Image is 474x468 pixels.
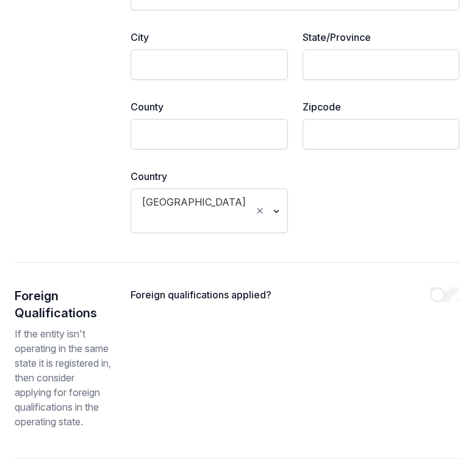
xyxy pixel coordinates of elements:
[131,169,287,184] label: Country
[131,99,287,114] label: County
[303,30,459,45] label: State/Province
[131,287,430,302] span: Foreign qualifications applied?
[254,203,265,220] button: Clear Selected
[303,99,459,114] label: Zipcode
[15,287,111,322] h2: Foreign Qualifications
[131,30,287,45] label: City
[139,195,247,209] span: [GEOGRAPHIC_DATA]
[15,326,111,429] p: If the entity isn't operating in the same state it is registered in, then consider applying for f...
[137,192,281,229] div: Search for option
[138,212,251,227] input: Search for option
